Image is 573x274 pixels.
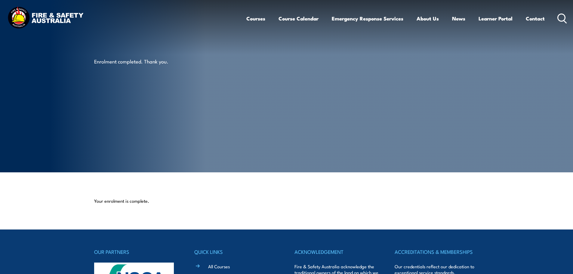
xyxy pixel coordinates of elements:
[395,248,479,256] h4: ACCREDITATIONS & MEMBERSHIPS
[479,11,513,26] a: Learner Portal
[417,11,439,26] a: About Us
[279,11,319,26] a: Course Calendar
[208,263,230,269] a: All Courses
[452,11,465,26] a: News
[332,11,403,26] a: Emergency Response Services
[94,248,178,256] h4: OUR PARTNERS
[526,11,545,26] a: Contact
[294,248,379,256] h4: ACKNOWLEDGEMENT
[246,11,265,26] a: Courses
[194,248,279,256] h4: QUICK LINKS
[94,198,479,204] p: Your enrolment is complete.
[94,58,204,65] p: Enrolment completed. Thank you.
